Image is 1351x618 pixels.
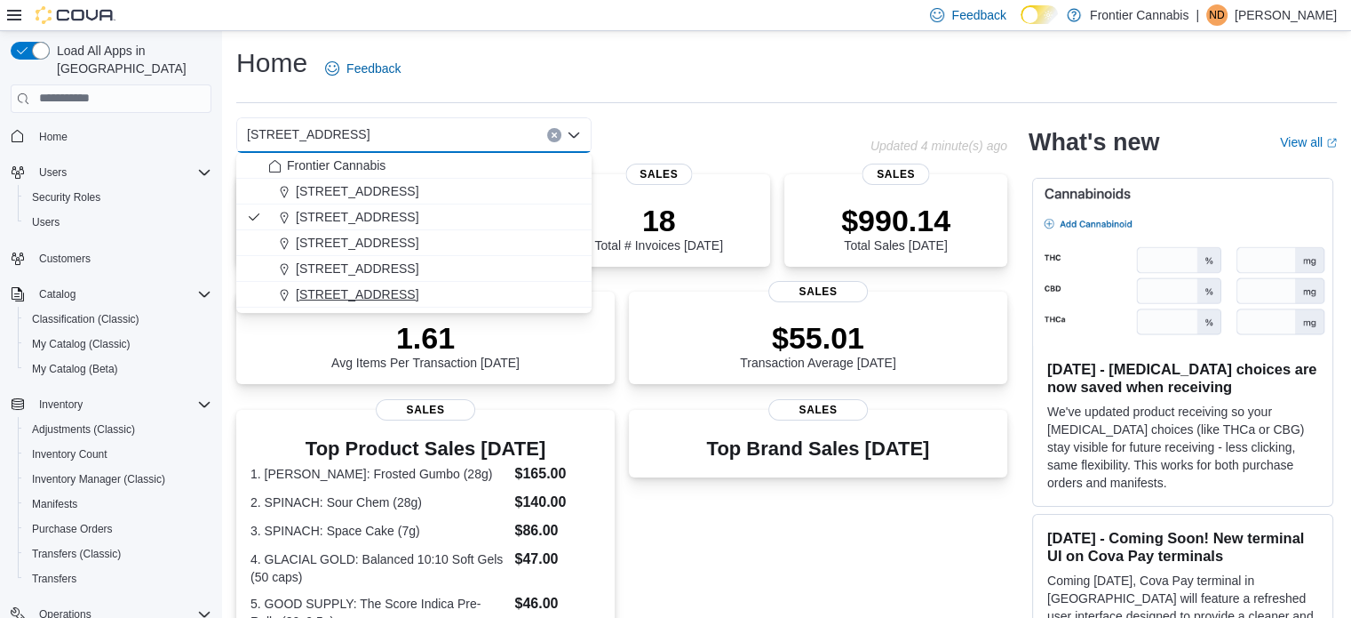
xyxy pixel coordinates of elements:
[50,42,211,77] span: Load All Apps in [GEOGRAPHIC_DATA]
[1090,4,1188,26] p: Frontier Cannabis
[25,469,211,490] span: Inventory Manager (Classic)
[25,419,211,440] span: Adjustments (Classic)
[514,463,600,485] dd: $165.00
[951,6,1005,24] span: Feedback
[32,126,75,148] a: Home
[1021,24,1021,25] span: Dark Mode
[32,190,100,205] span: Security Roles
[18,542,219,566] button: Transfers (Classic)
[25,568,211,590] span: Transfers
[547,128,561,142] button: Clear input
[1209,4,1224,26] span: ND
[376,399,475,421] span: Sales
[25,444,211,465] span: Inventory Count
[32,422,135,437] span: Adjustments (Classic)
[236,45,307,81] h1: Home
[25,494,211,515] span: Manifests
[296,182,418,200] span: [STREET_ADDRESS]
[250,522,507,540] dt: 3. SPINACH: Space Cake (7g)
[236,179,592,205] button: [STREET_ADDRESS]
[514,593,600,614] dd: $46.00
[25,358,125,380] a: My Catalog (Beta)
[32,312,139,326] span: Classification (Classic)
[32,394,90,415] button: Inventory
[18,332,219,357] button: My Catalog (Classic)
[594,203,722,238] p: 18
[39,287,75,301] span: Catalog
[32,497,77,511] span: Manifests
[870,139,1007,153] p: Updated 4 minute(s) ago
[32,162,211,183] span: Users
[331,320,520,356] p: 1.61
[32,472,165,486] span: Inventory Manager (Classic)
[32,215,60,229] span: Users
[32,547,121,561] span: Transfers (Classic)
[236,282,592,308] button: [STREET_ADDRESS]
[32,248,98,269] a: Customers
[32,284,211,305] span: Catalog
[514,492,600,513] dd: $140.00
[18,210,219,235] button: Users
[296,234,418,252] span: [STREET_ADDRESS]
[287,157,385,174] span: Frontier Cannabis
[25,309,147,330] a: Classification (Classic)
[39,252,91,266] span: Customers
[707,438,930,460] h3: Top Brand Sales [DATE]
[25,469,172,490] a: Inventory Manager (Classic)
[18,467,219,492] button: Inventory Manager (Classic)
[32,447,107,461] span: Inventory Count
[247,124,370,145] span: [STREET_ADDRESS]
[236,153,592,308] div: Choose from the following options
[1047,403,1318,492] p: We've updated product receiving so your [MEDICAL_DATA] choices (like THCa or CBG) stay visible fo...
[32,522,113,536] span: Purchase Orders
[25,358,211,380] span: My Catalog (Beta)
[36,6,115,24] img: Cova
[250,550,507,586] dt: 4. GLACIAL GOLD: Balanced 10:10 Soft Gels (50 caps)
[18,566,219,591] button: Transfers
[296,208,418,226] span: [STREET_ADDRESS]
[236,205,592,230] button: [STREET_ADDRESS]
[25,187,211,208] span: Security Roles
[32,337,131,351] span: My Catalog (Classic)
[1047,360,1318,396] h3: [DATE] - [MEDICAL_DATA] choices are now saved when receiving
[514,520,600,542] dd: $86.00
[768,399,868,421] span: Sales
[250,438,600,460] h3: Top Product Sales [DATE]
[4,392,219,417] button: Inventory
[25,444,115,465] a: Inventory Count
[318,51,408,86] a: Feedback
[862,164,929,185] span: Sales
[768,281,868,302] span: Sales
[32,247,211,269] span: Customers
[625,164,692,185] span: Sales
[18,442,219,467] button: Inventory Count
[250,465,507,483] dt: 1. [PERSON_NAME]: Frosted Gumbo (28g)
[25,518,120,540] a: Purchase Orders
[32,162,74,183] button: Users
[740,320,896,356] p: $55.01
[25,187,107,208] a: Security Roles
[32,125,211,148] span: Home
[25,568,83,590] a: Transfers
[4,160,219,185] button: Users
[1326,138,1337,148] svg: External link
[18,417,219,442] button: Adjustments (Classic)
[296,285,418,303] span: [STREET_ADDRESS]
[18,185,219,210] button: Security Roles
[841,203,950,253] div: Total Sales [DATE]
[514,549,600,570] dd: $47.00
[1196,4,1199,26] p: |
[346,60,401,77] span: Feedback
[594,203,722,253] div: Total # Invoices [DATE]
[296,260,418,277] span: [STREET_ADDRESS]
[1280,135,1337,149] a: View allExternal link
[18,307,219,332] button: Classification (Classic)
[39,397,83,412] span: Inventory
[740,320,896,370] div: Transaction Average [DATE]
[4,245,219,271] button: Customers
[250,494,507,511] dt: 2. SPINACH: Sour Chem (28g)
[18,357,219,381] button: My Catalog (Beta)
[1029,128,1159,157] h2: What's new
[39,165,67,180] span: Users
[331,320,520,370] div: Avg Items Per Transaction [DATE]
